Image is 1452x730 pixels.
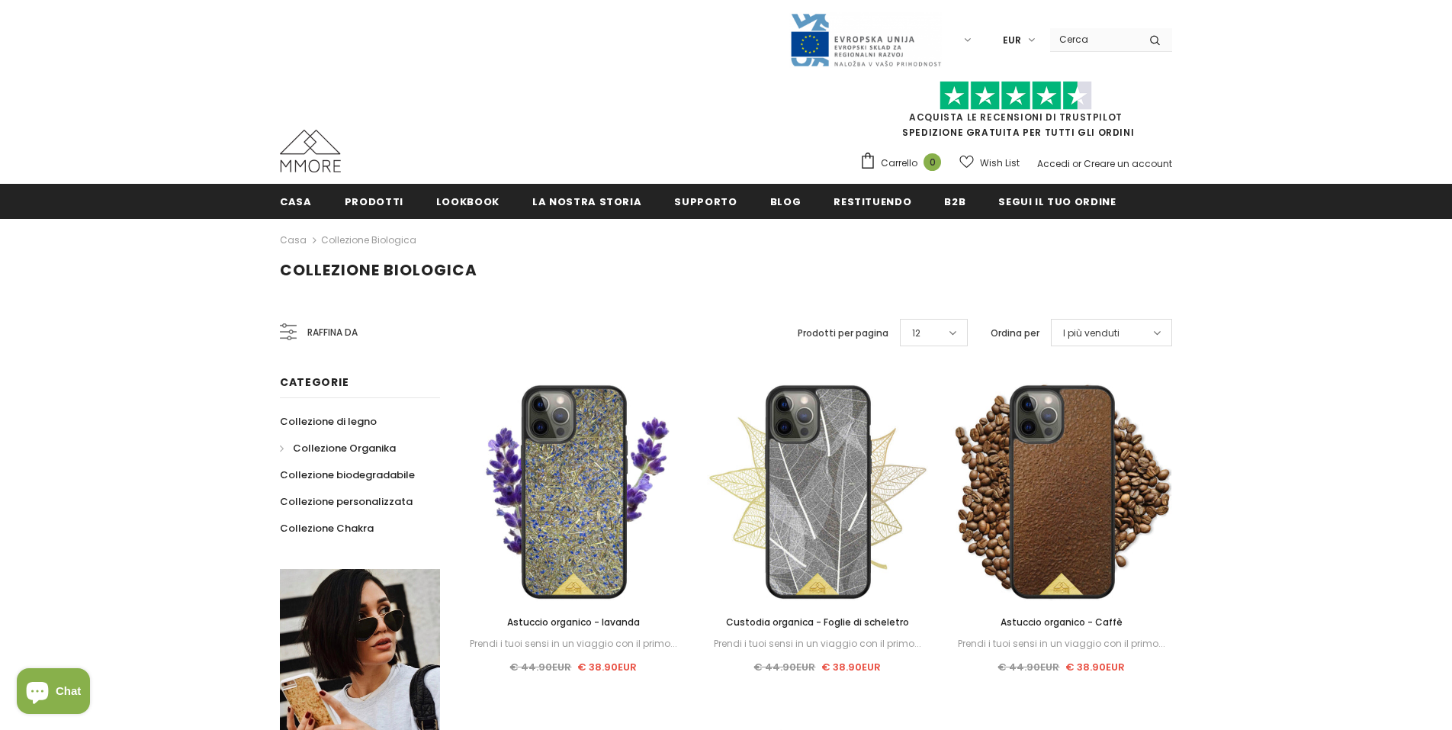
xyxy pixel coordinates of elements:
[1050,28,1138,50] input: Search Site
[674,195,737,209] span: supporto
[707,614,928,631] a: Custodia organica - Foglie di scheletro
[980,156,1020,171] span: Wish List
[280,468,415,482] span: Collezione biodegradabile
[674,184,737,218] a: supporto
[280,521,374,535] span: Collezione Chakra
[280,414,377,429] span: Collezione di legno
[280,130,341,172] img: Casi MMORE
[345,195,403,209] span: Prodotti
[577,660,637,674] span: € 38.90EUR
[532,184,641,218] a: La nostra storia
[463,635,684,652] div: Prendi i tuoi sensi in un viaggio con il primo...
[1001,616,1123,629] span: Astuccio organico - Caffè
[951,635,1172,652] div: Prendi i tuoi sensi in un viaggio con il primo...
[1084,157,1172,170] a: Creare un account
[436,184,500,218] a: Lookbook
[307,324,358,341] span: Raffina da
[280,515,374,542] a: Collezione Chakra
[280,461,415,488] a: Collezione biodegradabile
[940,81,1092,111] img: Fidati di Pilot Stars
[834,184,911,218] a: Restituendo
[507,616,640,629] span: Astuccio organico - lavanda
[991,326,1039,341] label: Ordina per
[12,668,95,718] inbox-online-store-chat: Shopify online store chat
[753,660,815,674] span: € 44.90EUR
[924,153,941,171] span: 0
[280,184,312,218] a: Casa
[1037,157,1070,170] a: Accedi
[280,488,413,515] a: Collezione personalizzata
[280,195,312,209] span: Casa
[321,233,416,246] a: Collezione biologica
[436,195,500,209] span: Lookbook
[280,231,307,249] a: Casa
[726,616,909,629] span: Custodia organica - Foglie di scheletro
[1003,33,1021,48] span: EUR
[944,195,965,209] span: B2B
[881,156,917,171] span: Carrello
[859,88,1172,139] span: SPEDIZIONE GRATUITA PER TUTTI GLI ORDINI
[912,326,920,341] span: 12
[798,326,888,341] label: Prodotti per pagina
[859,152,949,175] a: Carrello 0
[944,184,965,218] a: B2B
[821,660,881,674] span: € 38.90EUR
[280,494,413,509] span: Collezione personalizzata
[707,635,928,652] div: Prendi i tuoi sensi in un viaggio con il primo...
[770,195,801,209] span: Blog
[463,614,684,631] a: Astuccio organico - lavanda
[997,660,1059,674] span: € 44.90EUR
[345,184,403,218] a: Prodotti
[909,111,1123,124] a: Acquista le recensioni di TrustPilot
[280,408,377,435] a: Collezione di legno
[770,184,801,218] a: Blog
[834,195,911,209] span: Restituendo
[280,259,477,281] span: Collezione biologica
[532,195,641,209] span: La nostra storia
[509,660,571,674] span: € 44.90EUR
[1065,660,1125,674] span: € 38.90EUR
[280,435,396,461] a: Collezione Organika
[998,195,1116,209] span: Segui il tuo ordine
[280,375,349,390] span: Categorie
[951,614,1172,631] a: Astuccio organico - Caffè
[998,184,1116,218] a: Segui il tuo ordine
[789,33,942,46] a: Javni Razpis
[1063,326,1120,341] span: I più venduti
[789,12,942,68] img: Javni Razpis
[293,441,396,455] span: Collezione Organika
[1072,157,1081,170] span: or
[959,150,1020,176] a: Wish List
